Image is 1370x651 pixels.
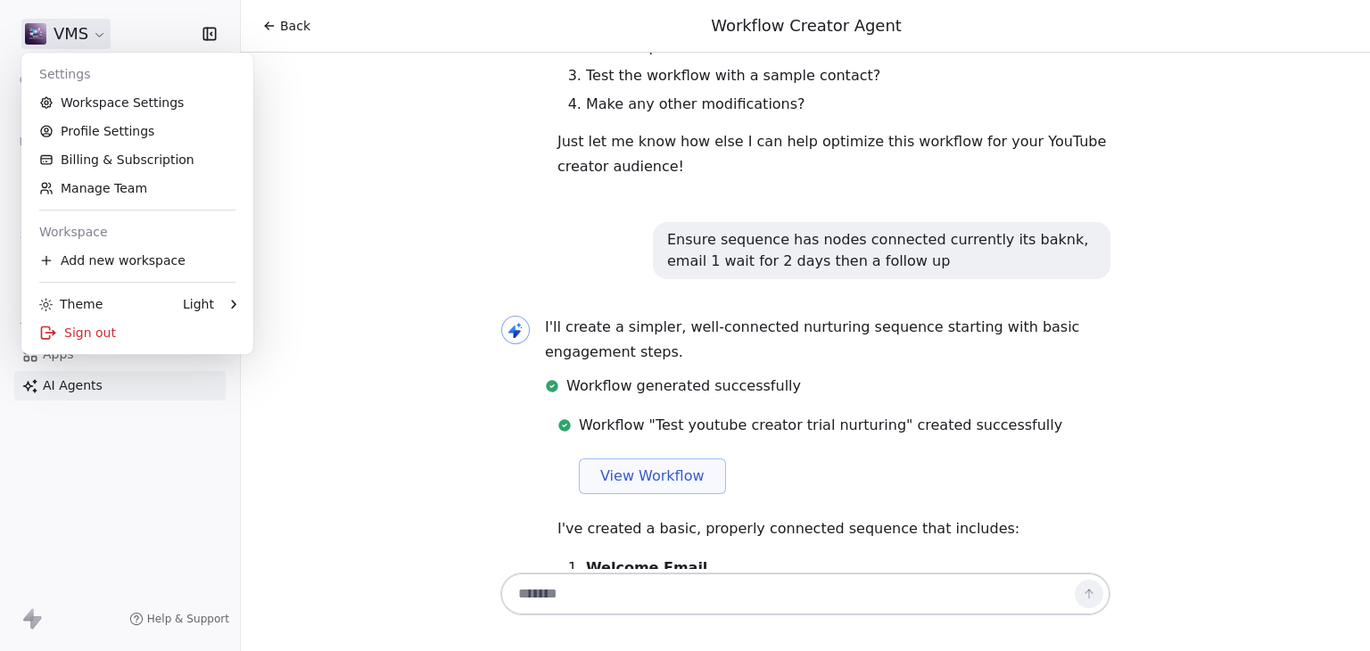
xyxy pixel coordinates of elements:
[29,117,246,145] a: Profile Settings
[29,318,246,347] div: Sign out
[29,218,246,246] div: Workspace
[29,60,246,88] div: Settings
[29,88,246,117] a: Workspace Settings
[39,295,103,313] div: Theme
[183,295,214,313] div: Light
[29,174,246,202] a: Manage Team
[29,246,246,275] div: Add new workspace
[29,145,246,174] a: Billing & Subscription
